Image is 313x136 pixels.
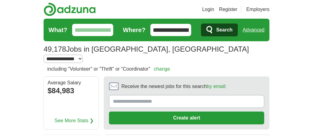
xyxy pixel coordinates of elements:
[216,24,232,36] span: Search
[201,24,238,36] button: Search
[47,65,170,73] h2: including "Volunteer" or "Thrift" or "Coordinator"
[44,2,96,16] img: Adzuna logo
[154,66,170,72] a: change
[121,83,226,90] span: Receive the newest jobs for this search :
[48,85,95,96] div: $84,983
[246,6,269,13] a: Employers
[48,80,95,85] div: Average Salary
[207,84,225,89] a: by email
[243,24,265,36] a: Advanced
[219,6,238,13] a: Register
[48,25,67,35] label: What?
[44,45,249,53] h1: Jobs in [GEOGRAPHIC_DATA], [GEOGRAPHIC_DATA]
[55,117,94,124] a: See More Stats ❯
[44,44,66,55] span: 49,178
[123,25,145,35] label: Where?
[109,112,264,124] button: Create alert
[202,6,214,13] a: Login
